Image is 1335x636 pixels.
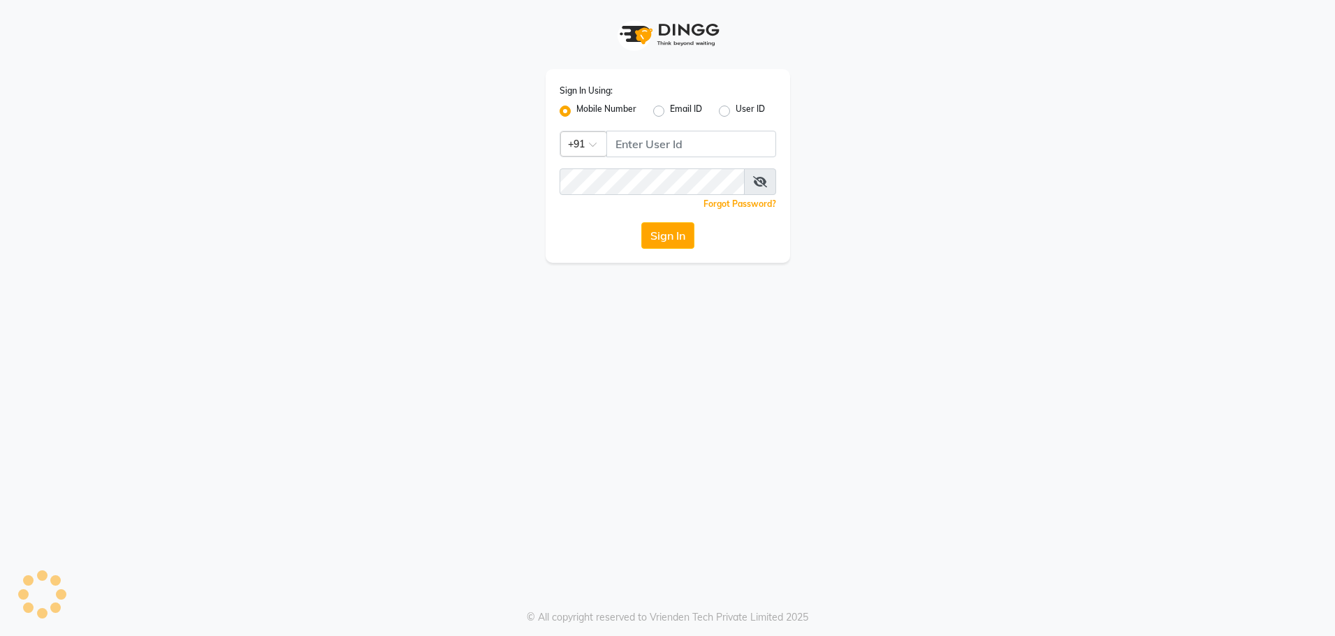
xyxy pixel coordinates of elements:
[560,168,745,195] input: Username
[576,103,636,120] label: Mobile Number
[641,222,694,249] button: Sign In
[736,103,765,120] label: User ID
[560,85,613,97] label: Sign In Using:
[703,198,776,209] a: Forgot Password?
[606,131,776,157] input: Username
[612,14,724,55] img: logo1.svg
[670,103,702,120] label: Email ID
